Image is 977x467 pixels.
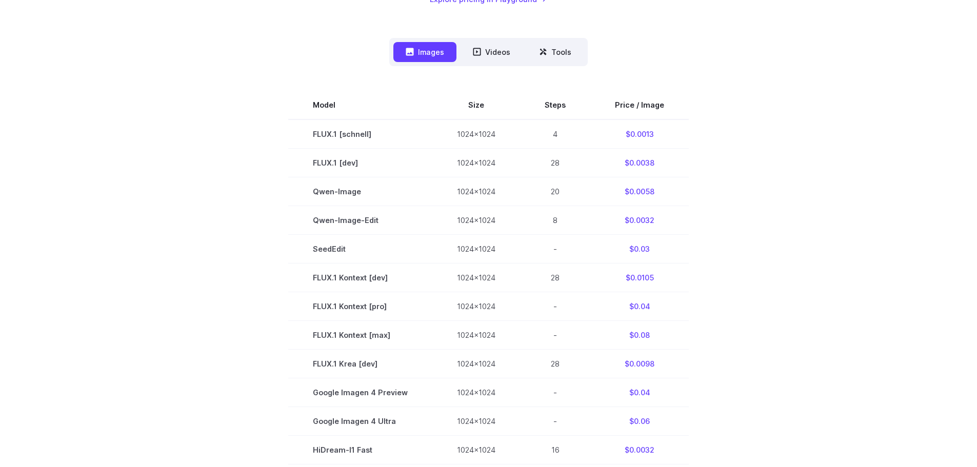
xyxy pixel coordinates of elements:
[432,350,520,378] td: 1024x1024
[432,234,520,263] td: 1024x1024
[288,407,432,436] td: Google Imagen 4 Ultra
[288,206,432,234] td: Qwen-Image-Edit
[590,234,689,263] td: $0.03
[527,42,584,62] button: Tools
[288,350,432,378] td: FLUX.1 Krea [dev]
[590,91,689,119] th: Price / Image
[520,378,590,407] td: -
[520,263,590,292] td: 28
[590,436,689,464] td: $0.0032
[288,148,432,177] td: FLUX.1 [dev]
[288,91,432,119] th: Model
[590,206,689,234] td: $0.0032
[520,321,590,350] td: -
[590,350,689,378] td: $0.0098
[288,119,432,149] td: FLUX.1 [schnell]
[590,177,689,206] td: $0.0058
[432,206,520,234] td: 1024x1024
[432,177,520,206] td: 1024x1024
[288,292,432,321] td: FLUX.1 Kontext [pro]
[520,148,590,177] td: 28
[461,42,523,62] button: Videos
[432,263,520,292] td: 1024x1024
[432,91,520,119] th: Size
[288,234,432,263] td: SeedEdit
[432,407,520,436] td: 1024x1024
[520,119,590,149] td: 4
[432,148,520,177] td: 1024x1024
[590,321,689,350] td: $0.08
[520,407,590,436] td: -
[520,292,590,321] td: -
[288,321,432,350] td: FLUX.1 Kontext [max]
[288,177,432,206] td: Qwen-Image
[288,263,432,292] td: FLUX.1 Kontext [dev]
[520,436,590,464] td: 16
[288,378,432,407] td: Google Imagen 4 Preview
[590,119,689,149] td: $0.0013
[393,42,456,62] button: Images
[432,119,520,149] td: 1024x1024
[520,91,590,119] th: Steps
[590,292,689,321] td: $0.04
[432,321,520,350] td: 1024x1024
[520,350,590,378] td: 28
[590,378,689,407] td: $0.04
[432,378,520,407] td: 1024x1024
[520,206,590,234] td: 8
[590,407,689,436] td: $0.06
[288,436,432,464] td: HiDream-I1 Fast
[590,263,689,292] td: $0.0105
[590,148,689,177] td: $0.0038
[520,234,590,263] td: -
[520,177,590,206] td: 20
[432,292,520,321] td: 1024x1024
[432,436,520,464] td: 1024x1024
